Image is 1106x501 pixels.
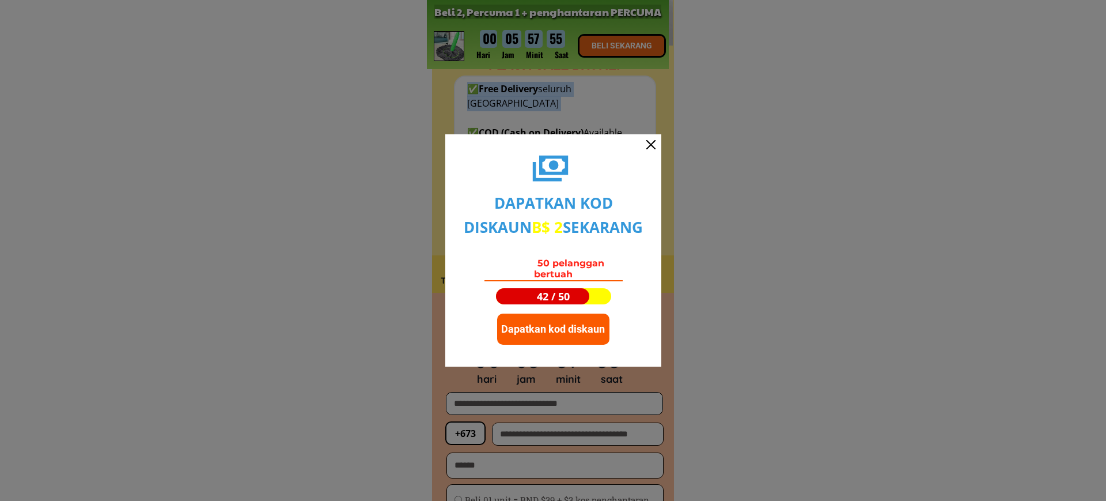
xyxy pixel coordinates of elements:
[534,258,604,280] span: 50 pelanggan bertuah
[484,247,623,280] div: Program ini terpakai kepada
[501,323,605,335] span: Dapatkan kod diskaun
[531,288,575,305] h3: 42 / 50
[532,217,563,238] span: B$ 2
[458,191,649,239] h1: Dapatkan kod diskaun sekarang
